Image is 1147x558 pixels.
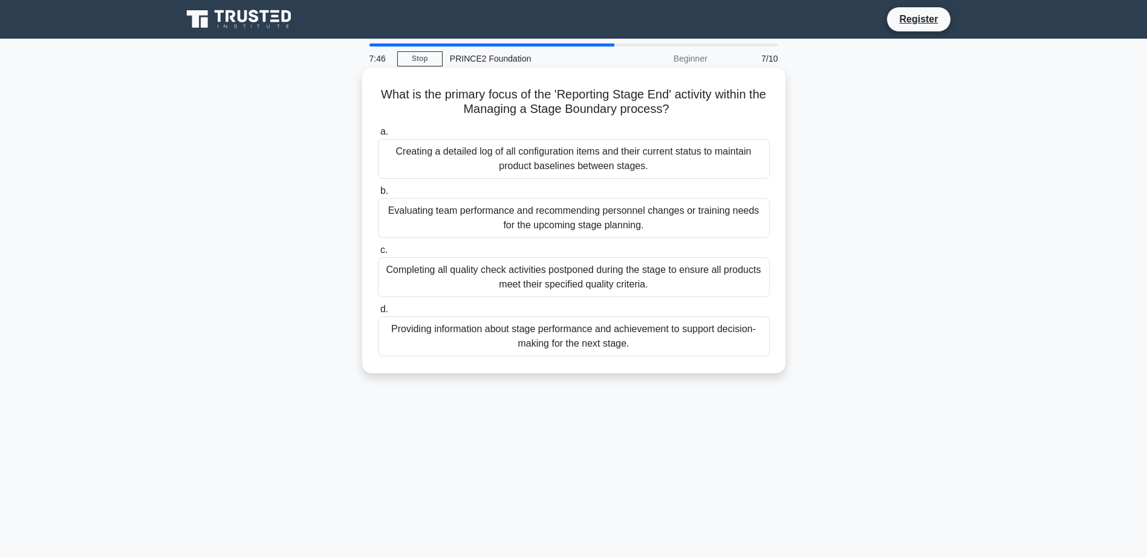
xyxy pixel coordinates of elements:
div: Creating a detailed log of all configuration items and their current status to maintain product b... [378,139,770,179]
a: Register [892,11,945,27]
a: Stop [397,51,443,66]
div: Beginner [609,46,715,71]
div: Providing information about stage performance and achievement to support decision-making for the ... [378,316,770,356]
span: c. [380,245,388,255]
div: Completing all quality check activities postponed during the stage to ensure all products meet th... [378,257,770,297]
span: d. [380,304,388,314]
div: 7:46 [362,46,397,71]
div: PRINCE2 Foundation [443,46,609,71]
div: Evaluating team performance and recommending personnel changes or training needs for the upcoming... [378,198,770,238]
div: 7/10 [715,46,785,71]
h5: What is the primary focus of the 'Reporting Stage End' activity within the Managing a Stage Bound... [377,87,771,117]
span: b. [380,185,388,196]
span: a. [380,126,388,136]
